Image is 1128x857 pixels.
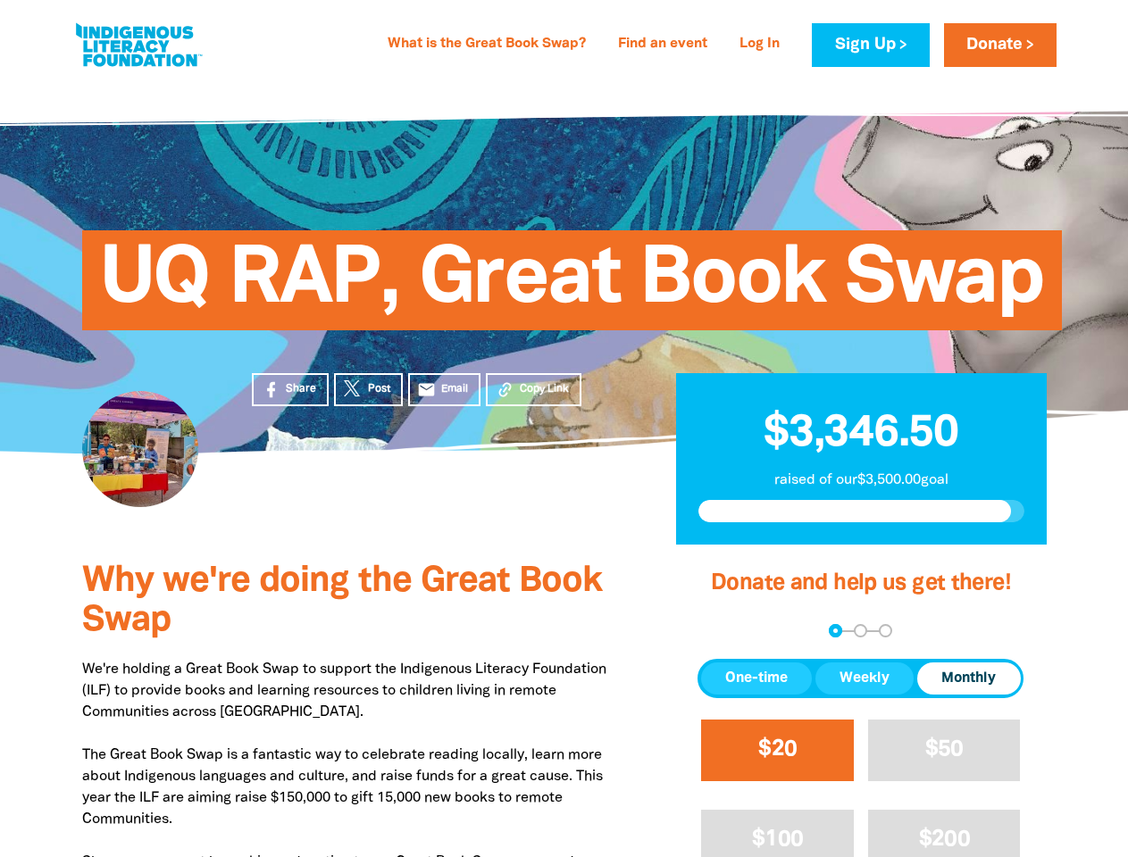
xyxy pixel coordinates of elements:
a: What is the Great Book Swap? [377,30,597,59]
span: Share [286,381,316,397]
a: Post [334,373,403,406]
span: Weekly [840,668,890,689]
span: UQ RAP, Great Book Swap [100,244,1044,330]
button: Copy Link [486,373,581,406]
button: Weekly [815,662,914,695]
span: $100 [752,829,803,850]
button: Navigate to step 1 of 3 to enter your donation amount [829,624,842,637]
span: Copy Link [520,381,569,397]
span: Why we're doing the Great Book Swap [82,565,602,637]
a: Share [252,373,329,406]
a: Find an event [607,30,718,59]
div: Donation frequency [698,659,1024,698]
span: One-time [725,668,788,689]
a: Donate [944,23,1057,67]
span: $200 [919,829,970,850]
span: Monthly [941,668,996,689]
span: $50 [925,739,964,760]
a: Sign Up [812,23,929,67]
p: raised of our $3,500.00 goal [698,470,1024,491]
a: emailEmail [408,373,481,406]
span: Email [441,381,468,397]
button: Navigate to step 3 of 3 to enter your payment details [879,624,892,637]
span: Donate and help us get there! [711,573,1011,594]
button: Monthly [917,662,1020,695]
button: One-time [701,662,812,695]
a: Log In [729,30,790,59]
span: Post [368,381,390,397]
button: $20 [701,720,854,781]
span: $3,346.50 [764,413,958,454]
button: $50 [868,720,1021,781]
span: $20 [758,739,797,760]
i: email [417,380,436,399]
button: Navigate to step 2 of 3 to enter your details [854,624,867,637]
